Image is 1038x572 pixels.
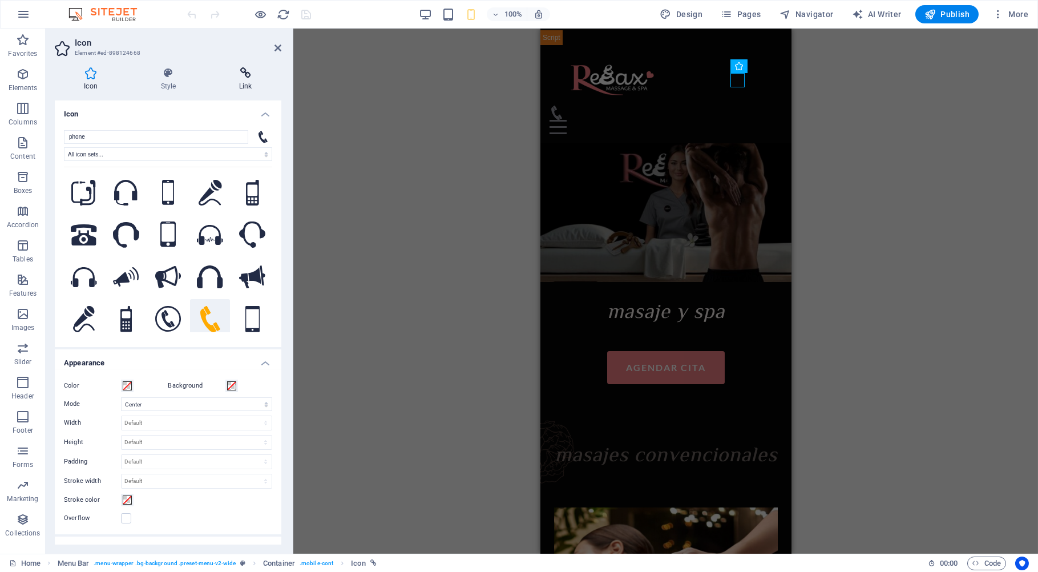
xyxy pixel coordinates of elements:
button: Mega Phone (IcoFont) [232,257,272,297]
button: Microphone Alt (IcoFont) [190,173,230,213]
p: Content [10,152,35,161]
p: Header [11,392,34,401]
button: Ui Touch Phone (IcoFont) [148,215,188,255]
label: Color [64,379,121,393]
h4: Link [210,67,281,91]
p: Slider [14,357,32,366]
button: Headphone (IcoFont) [190,257,230,297]
span: Click to select. Double-click to edit [351,557,365,570]
i: Reload page [277,8,290,21]
button: Smart Phone (IcoFont) [232,299,272,339]
input: Search icons (square, star half, etc.) [64,130,248,144]
p: Forms [13,460,33,469]
button: Usercentrics [1015,557,1029,570]
span: Click to select. Double-click to edit [58,557,90,570]
h4: Style [131,67,209,91]
p: Collections [5,529,40,538]
button: Navigator [775,5,838,23]
p: Boxes [14,186,33,195]
nav: breadcrumb [58,557,377,570]
label: Stroke width [64,478,121,484]
i: This element is a customizable preset [240,560,245,566]
button: Megaphone (IcoFont) [148,257,188,297]
button: Headphone Alt (IcoFont) [106,173,146,213]
span: Code [972,557,1001,570]
label: Height [64,439,121,445]
img: Editor Logo [66,7,151,21]
span: : [948,559,950,567]
p: Footer [13,426,33,435]
span: . menu-wrapper .bg-background .preset-menu-v2-wide [94,557,236,570]
button: Mobile Phone (IcoFont) [106,299,146,339]
span: Design [660,9,703,20]
div: Design (Ctrl+Alt+Y) [656,5,708,23]
button: Headphone Alt-3 (IcoFont) [64,257,104,297]
h2: Icon [75,38,281,48]
div: Phone (IcoFont) [254,130,272,144]
button: Headphone Alt-1 (IcoFont) [190,215,230,255]
h4: Alignment [55,537,281,557]
p: Features [9,289,37,298]
span: More [992,9,1028,20]
button: AI Writer [847,5,906,23]
button: Ui Head Phone (IcoFont) [106,215,146,255]
label: Mode [64,397,121,411]
span: Publish [924,9,970,20]
span: Pages [721,9,761,20]
span: . mobile-cont [300,557,333,570]
p: Accordion [7,220,39,229]
button: Earphone (IcoFont) [64,173,104,213]
p: Marketing [7,494,38,503]
h4: Icon [55,100,281,121]
p: Tables [13,255,33,264]
button: Ui Dial Phone (IcoFont) [64,215,104,255]
a: Click to cancel selection. Double-click to open Pages [9,557,41,570]
button: Pages [716,5,765,23]
button: Iphone (IcoFont) [148,173,188,213]
h3: Element #ed-898124668 [75,48,259,58]
button: Microphone (IcoFont) [64,299,104,339]
button: More [988,5,1033,23]
h6: Session time [928,557,958,570]
label: Width [64,420,121,426]
button: Phone Circle (IcoFont) [148,299,188,339]
p: Elements [9,83,38,92]
p: Favorites [8,49,37,58]
button: Phone (IcoFont) [190,299,230,339]
p: Images [11,323,35,332]
button: Publish [915,5,979,23]
button: Ui Cell Phone (IcoFont) [232,173,272,213]
label: Background [168,379,225,393]
p: Columns [9,118,37,127]
h4: Icon [55,67,131,91]
button: Code [967,557,1006,570]
button: 100% [487,7,527,21]
span: Navigator [779,9,834,20]
i: On resize automatically adjust zoom level to fit chosen device. [534,9,544,19]
button: Megaphone Alt (IcoFont) [106,257,146,297]
span: Click to select. Double-click to edit [263,557,295,570]
span: AI Writer [852,9,902,20]
button: Headphone Alt-2 (IcoFont) [232,215,272,255]
h4: Appearance [55,349,281,370]
h6: 100% [504,7,522,21]
button: Design [656,5,708,23]
label: Padding [64,458,121,465]
i: This element is linked [370,560,377,566]
label: Stroke color [64,493,121,507]
span: 00 00 [940,557,958,570]
label: Overflow [64,511,121,525]
button: reload [277,7,290,21]
button: Click here to leave preview mode and continue editing [254,7,268,21]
